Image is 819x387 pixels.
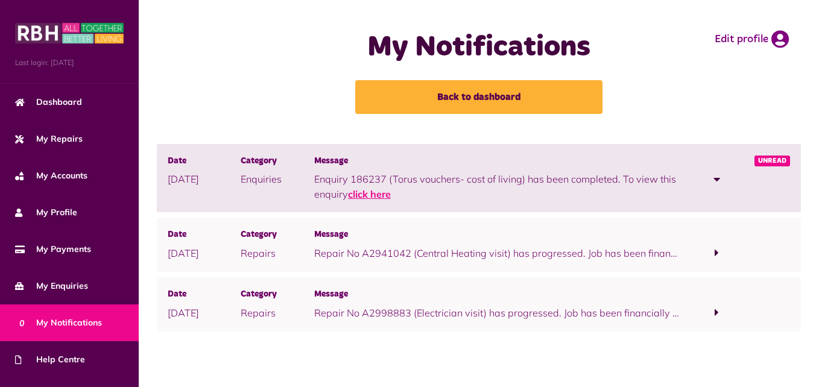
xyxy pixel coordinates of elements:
[348,188,391,200] a: click here
[15,169,87,182] span: My Accounts
[15,96,82,109] span: Dashboard
[15,280,88,292] span: My Enquiries
[314,172,680,201] p: Enquiry 186237 (Torus vouchers- cost of living) has been completed. To view this enquiry
[314,288,680,301] span: Message
[314,306,680,320] p: Repair No A2998883 (Electrician visit) has progressed. Job has been financially completed. To vie...
[241,306,314,320] p: Repairs
[168,306,241,320] p: [DATE]
[241,172,314,186] p: Enquiries
[15,353,85,366] span: Help Centre
[15,316,102,329] span: My Notifications
[314,155,680,168] span: Message
[321,30,637,65] h1: My Notifications
[15,206,77,219] span: My Profile
[15,316,28,329] span: 0
[715,30,789,48] a: Edit profile
[754,156,790,166] span: Unread
[168,228,241,242] span: Date
[15,21,124,45] img: MyRBH
[15,57,124,68] span: Last login: [DATE]
[15,243,91,256] span: My Payments
[168,172,241,186] p: [DATE]
[314,246,680,260] p: Repair No A2941042 (Central Heating visit) has progressed. Job has been financially completed. To...
[168,288,241,301] span: Date
[241,155,314,168] span: Category
[168,155,241,168] span: Date
[314,228,680,242] span: Message
[168,246,241,260] p: [DATE]
[355,80,602,114] a: Back to dashboard
[15,133,83,145] span: My Repairs
[241,228,314,242] span: Category
[241,246,314,260] p: Repairs
[241,288,314,301] span: Category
